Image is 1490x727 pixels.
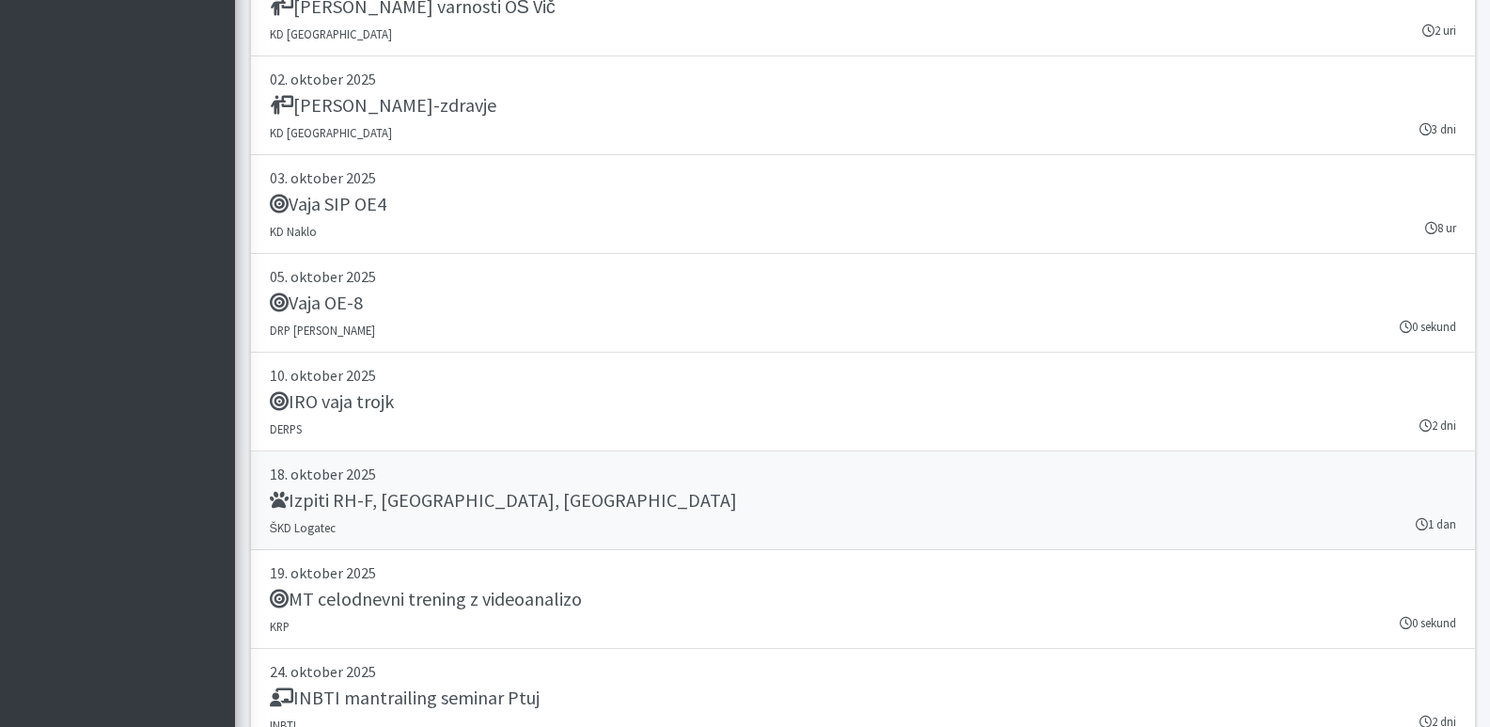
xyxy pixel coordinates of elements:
a: 19. oktober 2025 MT celodnevni trening z videoanalizo KRP 0 sekund [250,550,1476,649]
h5: [PERSON_NAME]-zdravje [270,94,496,117]
p: 02. oktober 2025 [270,68,1456,90]
p: 18. oktober 2025 [270,463,1456,485]
small: 0 sekund [1400,614,1456,632]
h5: MT celodnevni trening z videoanalizo [270,588,582,610]
a: 18. oktober 2025 Izpiti RH-F, [GEOGRAPHIC_DATA], [GEOGRAPHIC_DATA] ŠKD Logatec 1 dan [250,451,1476,550]
small: KD [GEOGRAPHIC_DATA] [270,125,392,140]
small: 8 ur [1425,219,1456,237]
a: 05. oktober 2025 Vaja OE-8 DRP [PERSON_NAME] 0 sekund [250,254,1476,353]
small: DERPS [270,421,302,436]
p: 19. oktober 2025 [270,561,1456,584]
small: 0 sekund [1400,318,1456,336]
small: 2 uri [1422,22,1456,40]
p: 03. oktober 2025 [270,166,1456,189]
small: KRP [270,619,290,634]
h5: Vaja SIP OE4 [270,193,386,215]
a: 02. oktober 2025 [PERSON_NAME]-zdravje KD [GEOGRAPHIC_DATA] 3 dni [250,56,1476,155]
small: 3 dni [1419,120,1456,138]
a: 10. oktober 2025 IRO vaja trojk DERPS 2 dni [250,353,1476,451]
small: ŠKD Logatec [270,520,337,535]
small: DRP [PERSON_NAME] [270,323,375,338]
a: 03. oktober 2025 Vaja SIP OE4 KD Naklo 8 ur [250,155,1476,254]
p: 24. oktober 2025 [270,660,1456,683]
h5: INBTI mantrailing seminar Ptuj [270,687,540,709]
p: 05. oktober 2025 [270,265,1456,288]
h5: IRO vaja trojk [270,390,394,413]
small: KD Naklo [270,224,317,239]
h5: Izpiti RH-F, [GEOGRAPHIC_DATA], [GEOGRAPHIC_DATA] [270,489,737,512]
small: 2 dni [1419,417,1456,435]
small: KD [GEOGRAPHIC_DATA] [270,26,392,41]
small: 1 dan [1416,515,1456,533]
p: 10. oktober 2025 [270,364,1456,387]
h5: Vaja OE-8 [270,292,363,314]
